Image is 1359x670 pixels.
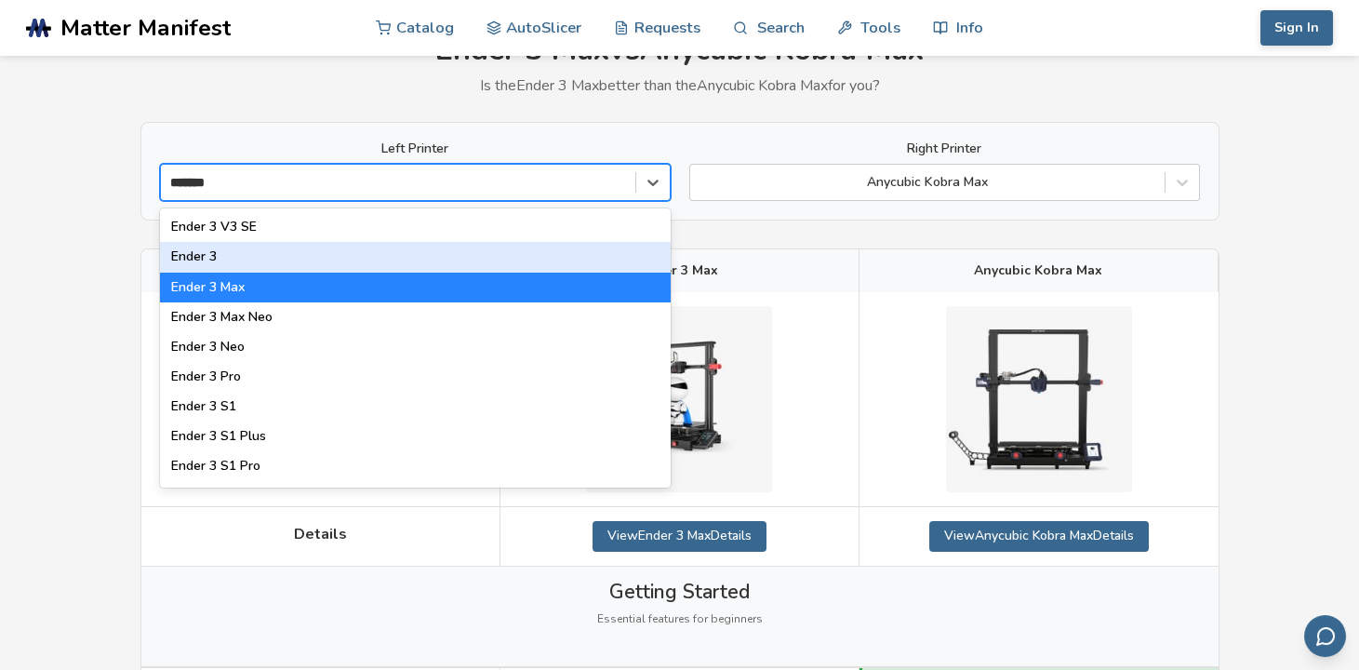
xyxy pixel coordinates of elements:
ya-tr-span: Requests [634,19,700,36]
input: Ender 3 V3 SEEnder 3Ender 3 MaxEnder 3 Max NeoEnder 3 NeoEnder 3 ProEnder 3 S1Ender 3 S1 PlusEnde... [170,175,220,190]
label: Right Printer [689,141,1200,156]
span: Essential features for beginners [597,613,763,626]
div: Ender 3 S1 [160,392,671,422]
h1: Ender 3 Max vs Anycubic Kobra Max [140,33,1219,68]
div: Ender 3 S1 Plus [160,422,671,451]
div: Ender 3 Neo [160,332,671,362]
input: Anycubic Kobra Max [699,175,703,190]
div: Ender 3 V3 SE [160,212,671,242]
p: Is the Ender 3 Max better than the Anycubic Kobra Max for you? [140,77,1219,94]
div: Ender 3 S1 Pro [160,451,671,481]
div: Ender 3 V2 [160,481,671,511]
span: Ender 3 Max [640,263,718,278]
a: ViewAnycubic Kobra MaxDetails [929,521,1149,551]
img: Ender 3 Max [586,306,772,492]
div: Ender 3 Max Neo [160,302,671,332]
button: Send feedback via email [1304,615,1346,657]
span: Details [294,526,347,543]
ya-tr-span: Matter Manifest [60,12,231,44]
span: Getting Started [609,581,750,603]
img: Anycubic Kobra Max [946,306,1132,492]
span: Anycubic Kobra Max [974,263,1102,278]
div: Ender 3 Pro [160,362,671,392]
button: Sign In [1260,10,1333,46]
ya-tr-span: Info [956,19,983,36]
ya-tr-span: Search [757,19,805,36]
div: Ender 3 Max [160,273,671,302]
ya-tr-span: AutoSlicer [506,19,581,36]
ya-tr-span: Catalog [396,19,454,36]
div: Ender 3 [160,242,671,272]
label: Left Printer [160,141,671,156]
ya-tr-span: Sign In [1274,20,1319,35]
a: ViewEnder 3 MaxDetails [593,521,766,551]
ya-tr-span: Tools [860,19,900,36]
